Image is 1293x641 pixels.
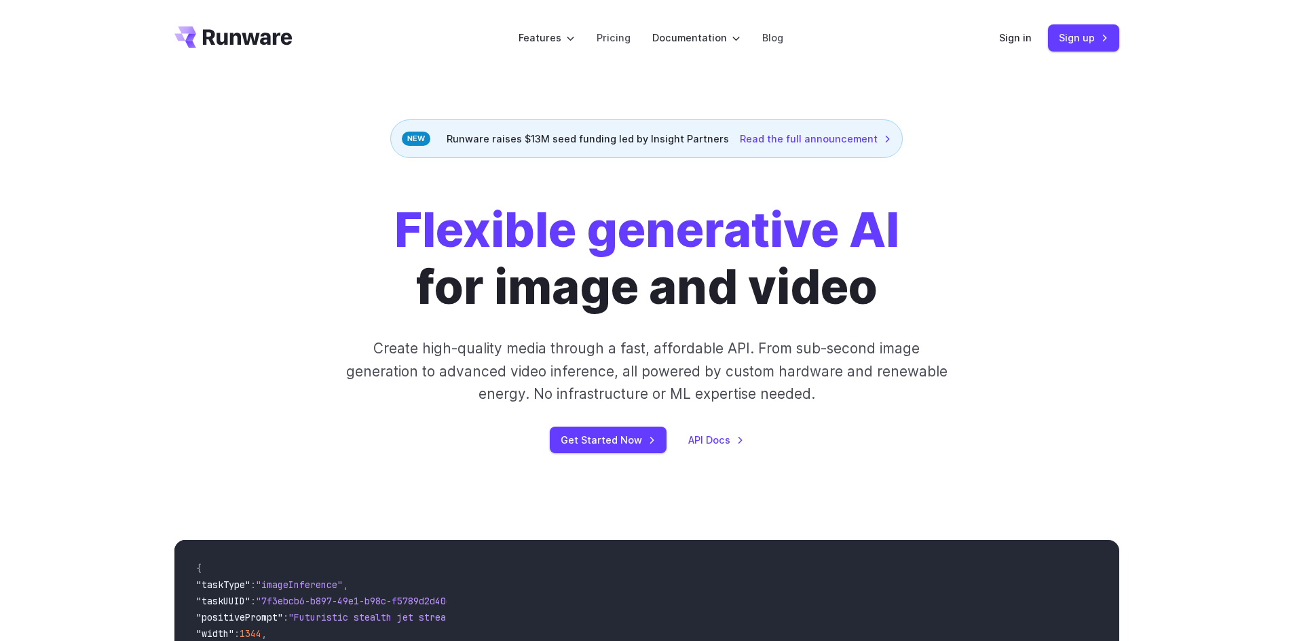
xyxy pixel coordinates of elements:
span: , [343,579,348,591]
span: "width" [196,627,234,640]
span: "7f3ebcb6-b897-49e1-b98c-f5789d2d40d7" [256,595,462,607]
a: Sign in [999,30,1032,45]
a: Pricing [597,30,631,45]
span: "positivePrompt" [196,611,283,623]
span: "Futuristic stealth jet streaking through a neon-lit cityscape with glowing purple exhaust" [288,611,783,623]
a: Go to / [174,26,293,48]
div: Runware raises $13M seed funding led by Insight Partners [390,119,903,158]
span: : [283,611,288,623]
strong: Flexible generative AI [394,201,899,258]
span: : [234,627,240,640]
p: Create high-quality media through a fast, affordable API. From sub-second image generation to adv... [344,337,949,405]
h1: for image and video [394,201,899,315]
span: : [250,595,256,607]
a: Get Started Now [550,427,667,453]
a: Sign up [1048,24,1119,51]
a: Read the full announcement [740,131,891,147]
span: "imageInference" [256,579,343,591]
span: , [261,627,267,640]
span: "taskUUID" [196,595,250,607]
label: Features [519,30,575,45]
span: : [250,579,256,591]
span: "taskType" [196,579,250,591]
span: { [196,562,202,575]
a: API Docs [688,432,744,448]
span: 1344 [240,627,261,640]
label: Documentation [652,30,741,45]
a: Blog [762,30,783,45]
